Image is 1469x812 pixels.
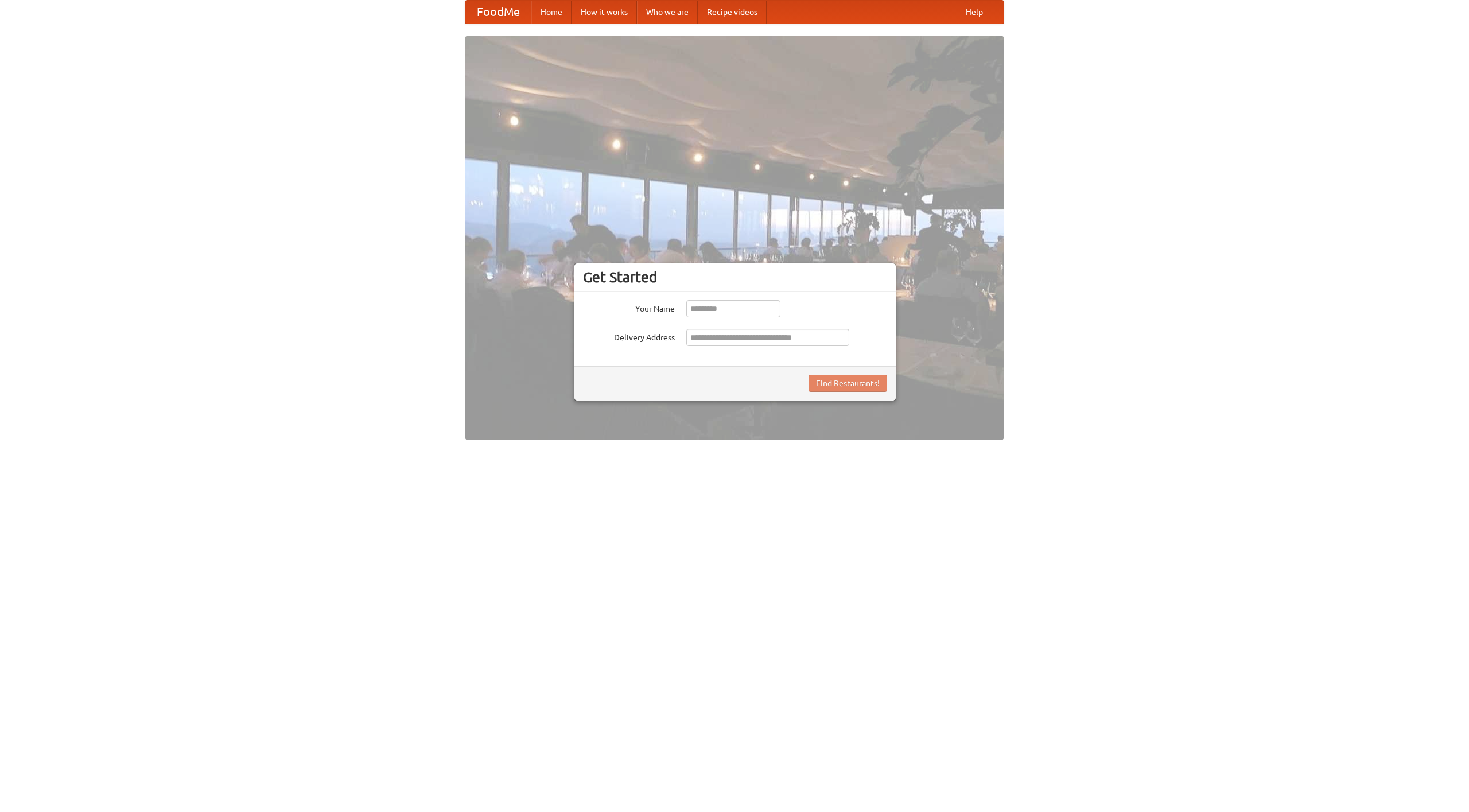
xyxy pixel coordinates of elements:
a: Recipe videos [698,1,767,24]
a: FoodMe [465,1,531,24]
a: How it works [572,1,637,24]
a: Who we are [637,1,698,24]
h3: Get Started [583,269,887,286]
a: Home [531,1,572,24]
label: Your Name [583,300,675,314]
label: Delivery Address [583,329,675,343]
button: Find Restaurants! [809,375,887,392]
a: Help [957,1,992,24]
